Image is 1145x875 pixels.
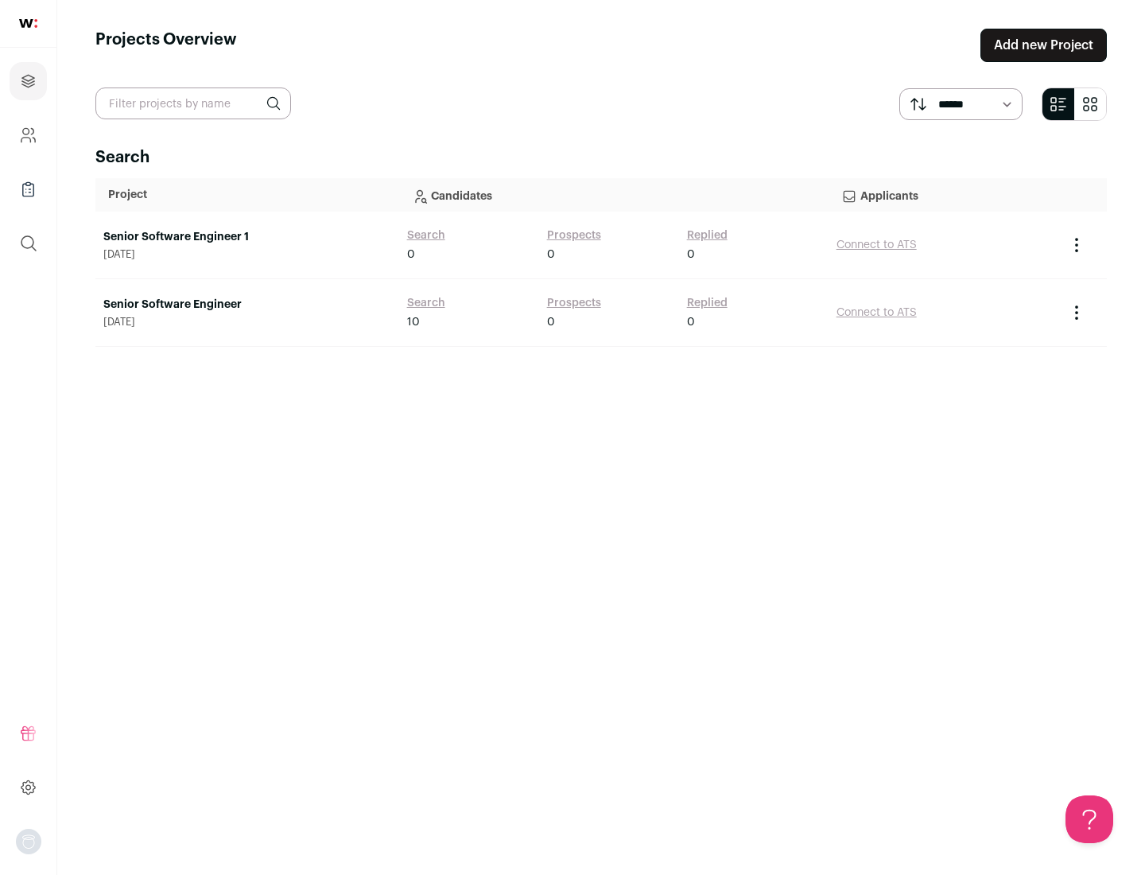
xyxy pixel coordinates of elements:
img: nopic.png [16,829,41,854]
p: Applicants [841,179,1046,211]
button: Project Actions [1067,303,1086,322]
button: Project Actions [1067,235,1086,255]
button: Open dropdown [16,829,41,854]
a: Replied [687,295,728,311]
a: Connect to ATS [836,239,917,251]
a: Company Lists [10,170,47,208]
a: Prospects [547,227,601,243]
span: [DATE] [103,316,391,329]
span: 10 [407,314,420,330]
span: 0 [547,314,555,330]
a: Senior Software Engineer 1 [103,229,391,245]
span: 0 [687,314,695,330]
a: Replied [687,227,728,243]
span: 0 [687,247,695,262]
h1: Projects Overview [95,29,237,62]
a: Senior Software Engineer [103,297,391,313]
span: [DATE] [103,248,391,261]
span: 0 [407,247,415,262]
iframe: Help Scout Beacon - Open [1065,795,1113,843]
h2: Search [95,146,1107,169]
a: Add new Project [980,29,1107,62]
input: Filter projects by name [95,87,291,119]
a: Company and ATS Settings [10,116,47,154]
img: wellfound-shorthand-0d5821cbd27db2630d0214b213865d53afaa358527fdda9d0ea32b1df1b89c2c.svg [19,19,37,28]
a: Search [407,295,445,311]
a: Prospects [547,295,601,311]
a: Connect to ATS [836,307,917,318]
span: 0 [547,247,555,262]
p: Project [108,187,386,203]
a: Search [407,227,445,243]
a: Projects [10,62,47,100]
p: Candidates [412,179,816,211]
